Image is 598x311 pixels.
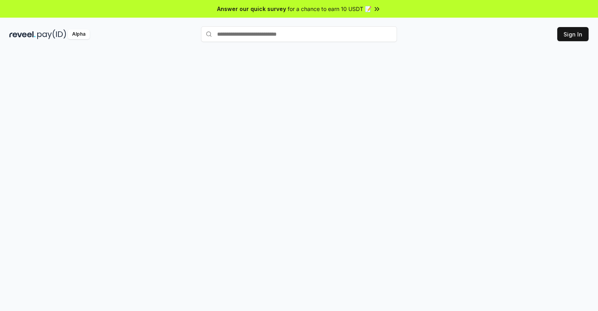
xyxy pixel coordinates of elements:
[9,29,36,39] img: reveel_dark
[557,27,589,41] button: Sign In
[37,29,66,39] img: pay_id
[217,5,286,13] span: Answer our quick survey
[288,5,371,13] span: for a chance to earn 10 USDT 📝
[68,29,90,39] div: Alpha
